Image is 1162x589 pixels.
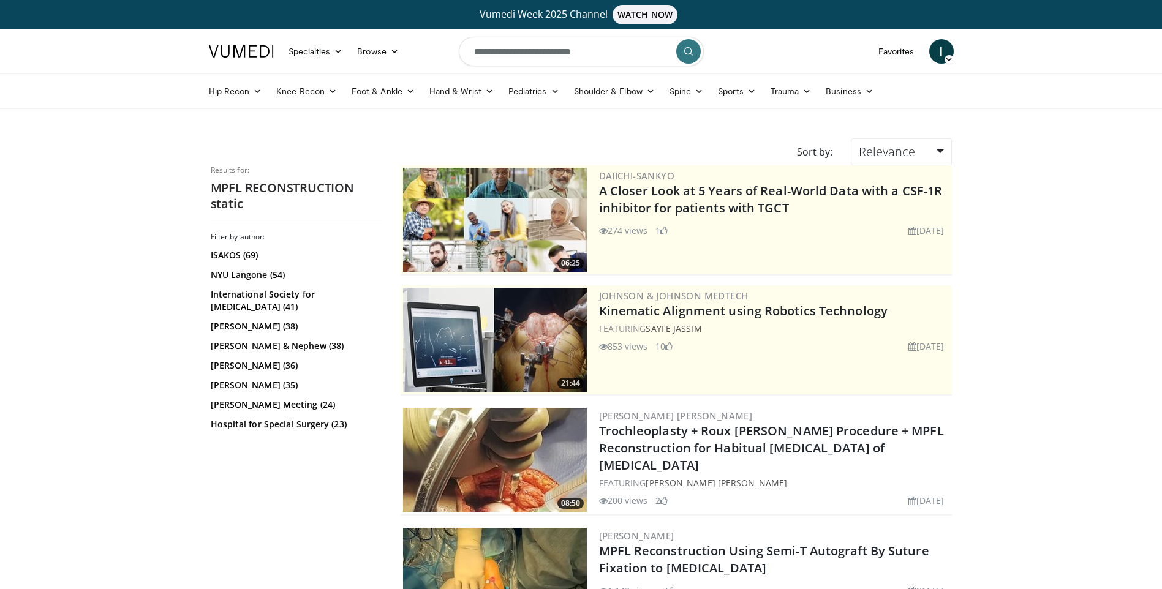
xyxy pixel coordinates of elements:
[269,79,344,103] a: Knee Recon
[655,224,668,237] li: 1
[599,322,949,335] div: FEATURING
[908,340,945,353] li: [DATE]
[599,542,929,576] a: MPFL Reconstruction Using Semi-T Autograft By Suture Fixation to [MEDICAL_DATA]
[662,79,711,103] a: Spine
[557,258,584,269] span: 06:25
[350,39,406,64] a: Browse
[211,249,379,261] a: ISAKOS (69)
[403,408,587,512] img: 16f19f6c-2f18-4d4f-b970-79e3a76f40c0.300x170_q85_crop-smart_upscale.jpg
[211,418,379,430] a: Hospital for Special Surgery (23)
[599,302,888,319] a: Kinematic Alignment using Robotics Technology
[599,422,944,473] a: Trochleoplasty + Roux [PERSON_NAME] Procedure + MPFL Reconstruction for Habitual [MEDICAL_DATA] o...
[403,408,587,512] a: 08:50
[599,340,648,353] li: 853 views
[908,494,945,507] li: [DATE]
[211,379,379,391] a: [PERSON_NAME] (35)
[202,79,270,103] a: Hip Recon
[871,39,922,64] a: Favorites
[851,138,951,165] a: Relevance
[211,320,379,332] a: [PERSON_NAME] (38)
[859,143,915,160] span: Relevance
[599,494,648,507] li: 200 views
[209,45,274,58] img: VuMedi Logo
[211,165,382,175] p: Results for:
[599,290,749,302] a: Johnson & Johnson MedTech
[763,79,819,103] a: Trauma
[599,170,675,182] a: Daiichi-Sankyo
[422,79,501,103] a: Hand & Wrist
[403,168,587,272] a: 06:25
[211,340,379,352] a: [PERSON_NAME] & Nephew (38)
[646,323,701,334] a: Sayfe Jassim
[655,340,673,353] li: 10
[501,79,567,103] a: Pediatrics
[211,288,379,313] a: International Society for [MEDICAL_DATA] (41)
[788,138,842,165] div: Sort by:
[211,232,382,242] h3: Filter by author:
[557,498,584,509] span: 08:50
[211,5,952,24] a: Vumedi Week 2025 ChannelWATCH NOW
[567,79,662,103] a: Shoulder & Elbow
[557,378,584,389] span: 21:44
[211,180,382,212] h2: MPFL RECONSTRUCTION static
[599,530,674,542] a: [PERSON_NAME]
[599,224,648,237] li: 274 views
[613,5,677,24] span: WATCH NOW
[403,168,587,272] img: 93c22cae-14d1-47f0-9e4a-a244e824b022.png.300x170_q85_crop-smart_upscale.jpg
[211,399,379,411] a: [PERSON_NAME] Meeting (24)
[599,476,949,489] div: FEATURING
[211,269,379,281] a: NYU Langone (54)
[344,79,422,103] a: Foot & Ankle
[599,410,753,422] a: [PERSON_NAME] [PERSON_NAME]
[599,182,943,216] a: A Closer Look at 5 Years of Real-World Data with a CSF-1R inhibitor for patients with TGCT
[459,37,704,66] input: Search topics, interventions
[646,477,787,489] a: [PERSON_NAME] [PERSON_NAME]
[211,359,379,372] a: [PERSON_NAME] (36)
[403,288,587,392] a: 21:44
[281,39,350,64] a: Specialties
[908,224,945,237] li: [DATE]
[403,288,587,392] img: 85482610-0380-4aae-aa4a-4a9be0c1a4f1.300x170_q85_crop-smart_upscale.jpg
[929,39,954,64] a: I
[655,494,668,507] li: 2
[711,79,763,103] a: Sports
[818,79,881,103] a: Business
